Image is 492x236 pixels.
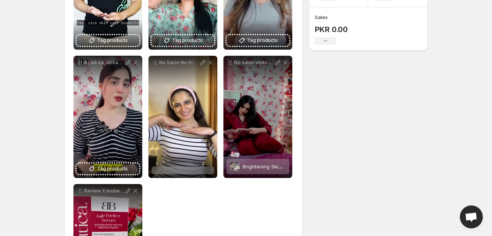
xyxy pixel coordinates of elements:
[247,37,278,44] span: Tag products
[460,205,483,228] a: Open chat
[315,13,328,21] h3: Sales
[315,25,348,34] p: PKR 0.00
[226,35,289,46] button: Tag products
[152,35,214,46] button: Tag products
[159,60,199,66] p: No Salon No Problem Get glowing skin at home with our 6-Step Brightening Facial Kit Salon-level r...
[230,162,239,171] img: Brightening Skin Polish Kit (Blonder Powder & Volume)
[148,56,217,178] div: No Salon No Problem Get glowing skin at home with our 6-Step Brightening Facial Kit Salon-level r...
[172,37,203,44] span: Tag products
[97,165,128,173] span: Tag products
[84,188,124,194] p: Review X biobeautica Biobeautica is purely natural and organic brand Its Switzerland formulated p...
[73,56,142,178] div: Azadi ka Jashan Biobeautica ke saath [DATE] ke moqay par laye hain BIGGEST SALE Flat 25 OFF on ou...
[243,163,371,170] span: Brightening Skin Polish Kit (Blonder Powder & Volume)
[234,60,274,66] p: No salon visits No worries Now get salon-like glow at home with the Bio Beautica Brightening Skin...
[77,35,139,46] button: Tag products
[97,37,128,44] span: Tag products
[77,163,139,174] button: Tag products
[223,56,292,178] div: No salon visits No worries Now get salon-like glow at home with the Bio Beautica Brightening Skin...
[84,60,124,66] p: Azadi ka Jashan Biobeautica ke saath [DATE] ke moqay par laye hain BIGGEST SALE Flat 25 OFF on ou...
